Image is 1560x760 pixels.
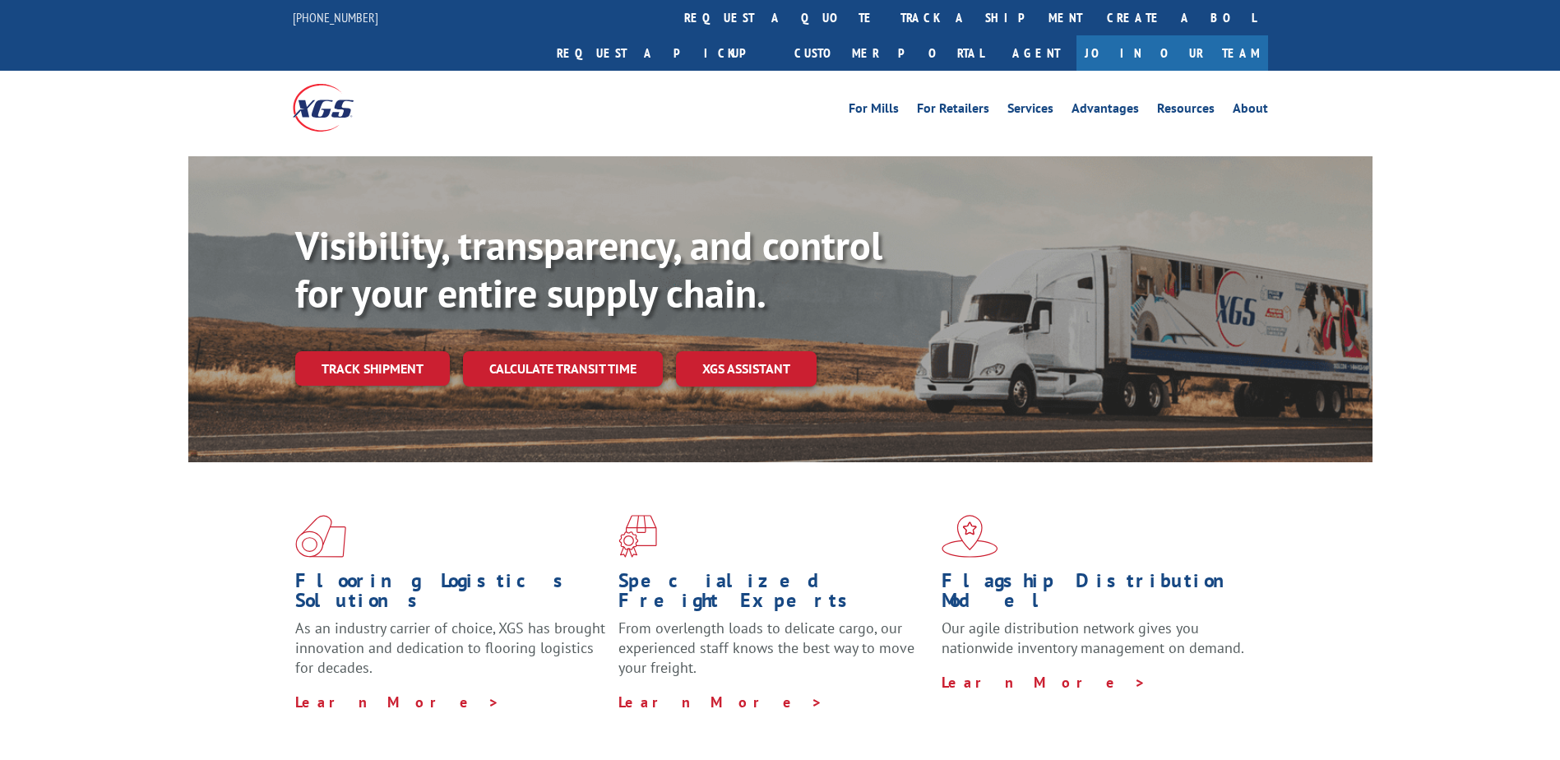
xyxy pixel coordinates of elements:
a: Track shipment [295,351,450,386]
a: Join Our Team [1076,35,1268,71]
a: XGS ASSISTANT [676,351,817,387]
img: xgs-icon-focused-on-flooring-red [618,515,657,558]
p: From overlength loads to delicate cargo, our experienced staff knows the best way to move your fr... [618,619,929,692]
a: Calculate transit time [463,351,663,387]
a: Learn More > [942,673,1146,692]
a: Resources [1157,102,1215,120]
h1: Specialized Freight Experts [618,571,929,619]
a: Learn More > [295,693,500,711]
a: Services [1007,102,1053,120]
span: As an industry carrier of choice, XGS has brought innovation and dedication to flooring logistics... [295,619,605,677]
a: Advantages [1072,102,1139,120]
span: Our agile distribution network gives you nationwide inventory management on demand. [942,619,1244,657]
a: [PHONE_NUMBER] [293,9,378,25]
b: Visibility, transparency, and control for your entire supply chain. [295,220,882,318]
a: Learn More > [618,693,823,711]
img: xgs-icon-total-supply-chain-intelligence-red [295,515,346,558]
a: For Retailers [917,102,989,120]
a: Request a pickup [544,35,782,71]
img: xgs-icon-flagship-distribution-model-red [942,515,998,558]
a: Customer Portal [782,35,996,71]
a: About [1233,102,1268,120]
a: For Mills [849,102,899,120]
h1: Flagship Distribution Model [942,571,1252,619]
a: Agent [996,35,1076,71]
h1: Flooring Logistics Solutions [295,571,606,619]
